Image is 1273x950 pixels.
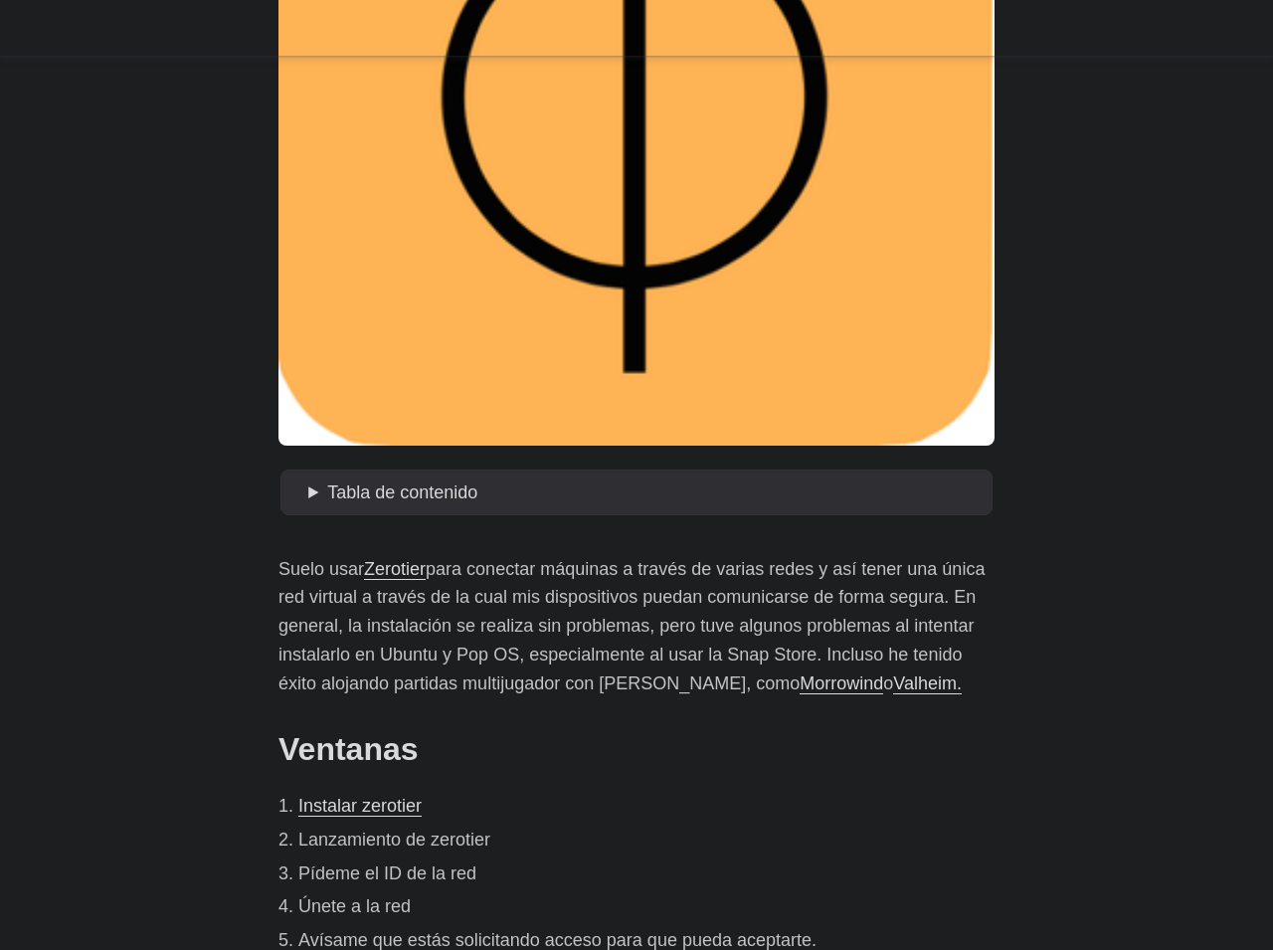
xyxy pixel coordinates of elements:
summary: Tabla de contenido [308,478,985,507]
a: Instalar zerotier [298,796,422,816]
a: Zerotier [364,559,426,579]
font: Tabla de contenido [327,482,477,502]
a: Morrowind [800,673,883,693]
font: Ventanas [278,731,419,767]
font: Avísame que estás solicitando acceso para que pueda aceptarte. [298,930,817,950]
a: Valheim. [893,673,962,693]
font: Únete a la red [298,896,411,916]
font: Pídeme el ID de la red [298,863,476,883]
font: Lanzamiento de zerotier [298,830,490,850]
font: para conectar máquinas a través de varias redes y así tener una única red virtual a través de la ... [278,559,985,693]
font: o [883,673,893,693]
font: Suelo usar [278,559,364,579]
